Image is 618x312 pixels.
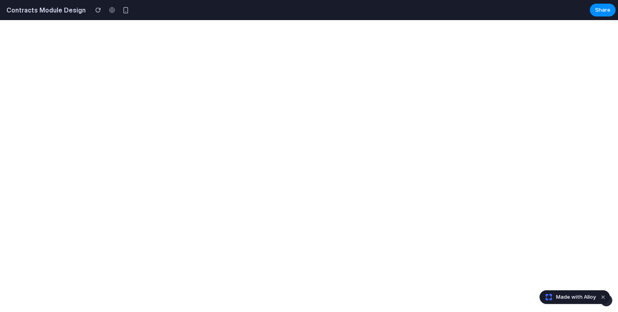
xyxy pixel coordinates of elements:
[540,293,597,301] a: Made with Alloy
[595,6,610,14] span: Share
[590,4,616,16] button: Share
[598,292,608,302] button: Dismiss watermark
[556,293,596,301] span: Made with Alloy
[3,5,86,15] h2: Contracts Module Design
